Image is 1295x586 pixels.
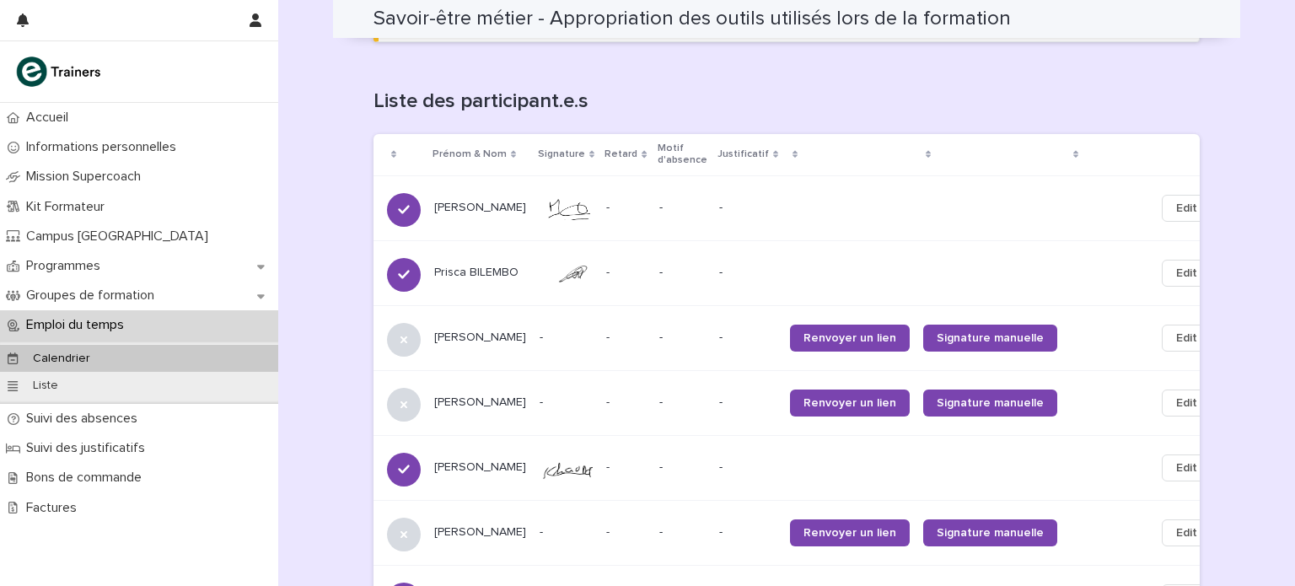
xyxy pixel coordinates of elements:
[803,397,896,409] span: Renvoyer un lien
[19,411,151,427] p: Suivi des absences
[19,169,154,185] p: Mission Supercoach
[717,145,769,164] p: Justificatif
[719,460,776,475] p: -
[373,7,1011,31] h2: Savoir-être métier - Appropriation des outils utilisés lors de la formation
[719,331,776,345] p: -
[659,201,706,215] p: -
[373,305,1239,370] tr: [PERSON_NAME]--- --Renvoyer un lienSignature manuelleEdit
[1162,454,1212,481] button: Edit
[1176,200,1197,217] span: Edit
[719,201,776,215] p: -
[658,139,707,170] p: Motif d'absence
[1162,260,1212,287] button: Edit
[434,395,526,410] p: [PERSON_NAME]
[373,435,1239,500] tr: [PERSON_NAME]-- --Edit
[434,266,526,280] p: Prisca BILEMBO
[659,266,706,280] p: -
[659,331,706,345] p: -
[937,397,1044,409] span: Signature manuelle
[803,527,896,539] span: Renvoyer un lien
[659,395,706,410] p: -
[373,89,1200,114] h1: Liste des participant.e.s
[540,196,593,220] img: kdEDSESFvsWzvB4TUbXR-vgt2sLkw375zSCkEY5zx74
[1176,330,1197,347] span: Edit
[19,110,82,126] p: Accueil
[540,395,593,410] p: -
[19,440,159,456] p: Suivi des justificatifs
[719,525,776,540] p: -
[790,325,910,352] a: Renvoyer un lien
[19,379,72,393] p: Liste
[1162,325,1212,352] button: Edit
[1176,395,1197,411] span: Edit
[19,258,114,274] p: Programmes
[540,262,593,284] img: nQXVVighmTXdh7TYCBLYiNmI3vTKzBdSRjcG91PY3m4
[1162,519,1212,546] button: Edit
[433,145,507,164] p: Prénom & Nom
[434,201,526,215] p: [PERSON_NAME]
[606,522,613,540] p: -
[606,327,613,345] p: -
[13,55,106,89] img: K0CqGN7SDeD6s4JG8KQk
[1162,390,1212,417] button: Edit
[19,139,190,155] p: Informations personnelles
[659,525,706,540] p: -
[790,390,910,417] a: Renvoyer un lien
[659,460,706,475] p: -
[373,175,1239,240] tr: [PERSON_NAME]-- --Edit
[373,500,1239,565] tr: [PERSON_NAME]--- --Renvoyer un lienSignature manuelleEdit
[19,317,137,333] p: Emploi du temps
[19,470,155,486] p: Bons de commande
[719,266,776,280] p: -
[434,525,526,540] p: [PERSON_NAME]
[540,456,593,480] img: FIKUd-Xvo2I_d8ESs4ybkH2DUg9VyoTd1cTkshzlx6w
[19,500,90,516] p: Factures
[434,460,526,475] p: [PERSON_NAME]
[606,392,613,410] p: -
[923,519,1057,546] a: Signature manuelle
[1176,460,1197,476] span: Edit
[19,199,118,215] p: Kit Formateur
[538,145,585,164] p: Signature
[373,370,1239,435] tr: [PERSON_NAME]--- --Renvoyer un lienSignature manuelleEdit
[606,197,613,215] p: -
[937,332,1044,344] span: Signature manuelle
[19,228,222,245] p: Campus [GEOGRAPHIC_DATA]
[373,240,1239,305] tr: Prisca BILEMBO-- --Edit
[923,390,1057,417] a: Signature manuelle
[606,262,613,280] p: -
[1176,265,1197,282] span: Edit
[540,331,593,345] p: -
[606,457,613,475] p: -
[605,145,637,164] p: Retard
[434,331,526,345] p: [PERSON_NAME]
[19,288,168,304] p: Groupes de formation
[803,332,896,344] span: Renvoyer un lien
[1162,195,1212,222] button: Edit
[19,352,104,366] p: Calendrier
[719,395,776,410] p: -
[1176,524,1197,541] span: Edit
[923,325,1057,352] a: Signature manuelle
[937,527,1044,539] span: Signature manuelle
[540,525,593,540] p: -
[790,519,910,546] a: Renvoyer un lien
